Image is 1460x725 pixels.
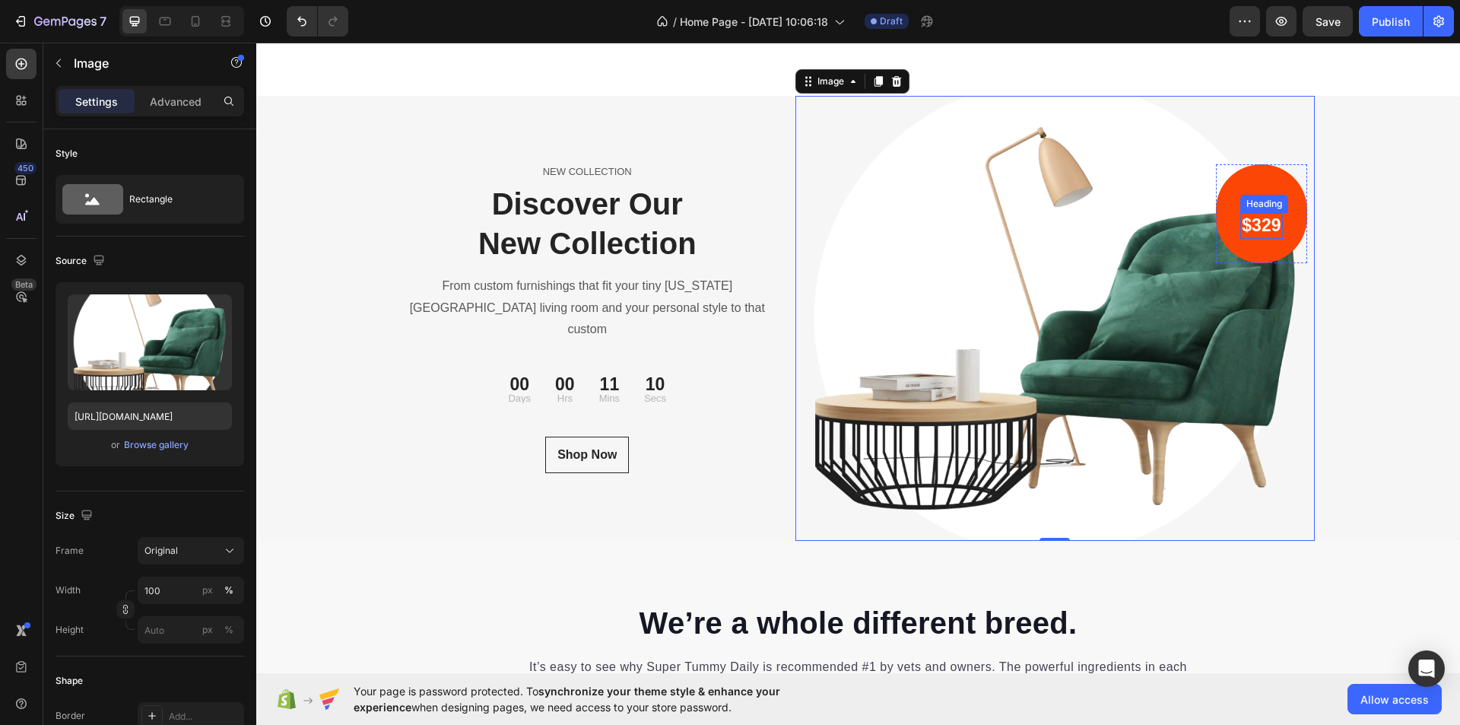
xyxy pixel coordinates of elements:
span: synchronize your theme style & enhance your experience [354,685,780,714]
p: We’re a whole different breed. [235,561,970,600]
div: Size [56,506,96,526]
span: Original [144,544,178,558]
div: Beta [11,278,36,291]
p: It’s easy to see why Super Tummy Daily is recommended #1 by vets and owners. The powerful ingredi... [270,615,934,670]
div: 10 [388,333,410,351]
label: Frame [56,544,84,558]
div: Border [56,709,85,723]
div: Image [558,32,591,46]
button: Save [1303,6,1353,37]
div: Open Intercom Messenger [1408,650,1445,687]
span: Allow access [1360,692,1429,708]
div: px [202,623,213,637]
input: px% [138,577,244,604]
div: 00 [299,333,319,351]
img: preview-image [68,294,232,390]
p: Advanced [150,94,202,110]
a: Shop Now [289,394,373,431]
div: Source [56,251,108,272]
button: Allow access [1347,684,1442,714]
div: Publish [1372,14,1410,30]
iframe: Design area [256,43,1460,673]
p: Settings [75,94,118,110]
input: https://example.com/image.jpg [68,402,232,430]
span: Your page is password protected. To when designing pages, we need access to your store password. [354,683,839,715]
div: Undo/Redo [287,6,348,37]
button: 7 [6,6,113,37]
label: Height [56,623,84,637]
button: Publish [1359,6,1423,37]
button: px [220,581,238,599]
button: Browse gallery [123,437,189,453]
button: Original [138,537,244,564]
div: 11 [343,333,363,351]
p: Image [74,54,203,72]
label: Width [56,583,81,597]
p: $329 [985,172,1024,195]
p: 7 [100,12,106,30]
p: Only [985,148,1024,170]
span: Draft [880,14,903,28]
div: Shop Now [301,403,360,421]
p: Secs [388,351,410,361]
p: Mins [343,351,363,361]
button: % [198,621,217,639]
div: 450 [14,162,36,174]
div: Browse gallery [124,438,189,452]
span: Save [1316,15,1341,28]
div: % [224,623,233,637]
div: Style [56,147,78,161]
button: % [198,581,217,599]
div: Heading [987,154,1029,168]
p: Hrs [299,351,319,361]
img: Alt Image [539,53,1058,498]
div: Rectangle [129,182,222,217]
span: Home Page - [DATE] 10:06:18 [680,14,828,30]
input: px% [138,616,244,644]
div: px [202,583,213,597]
div: Add... [169,710,240,723]
button: px [220,621,238,639]
span: / [673,14,677,30]
div: % [224,583,233,597]
span: or [111,436,120,454]
div: Shape [56,674,83,688]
